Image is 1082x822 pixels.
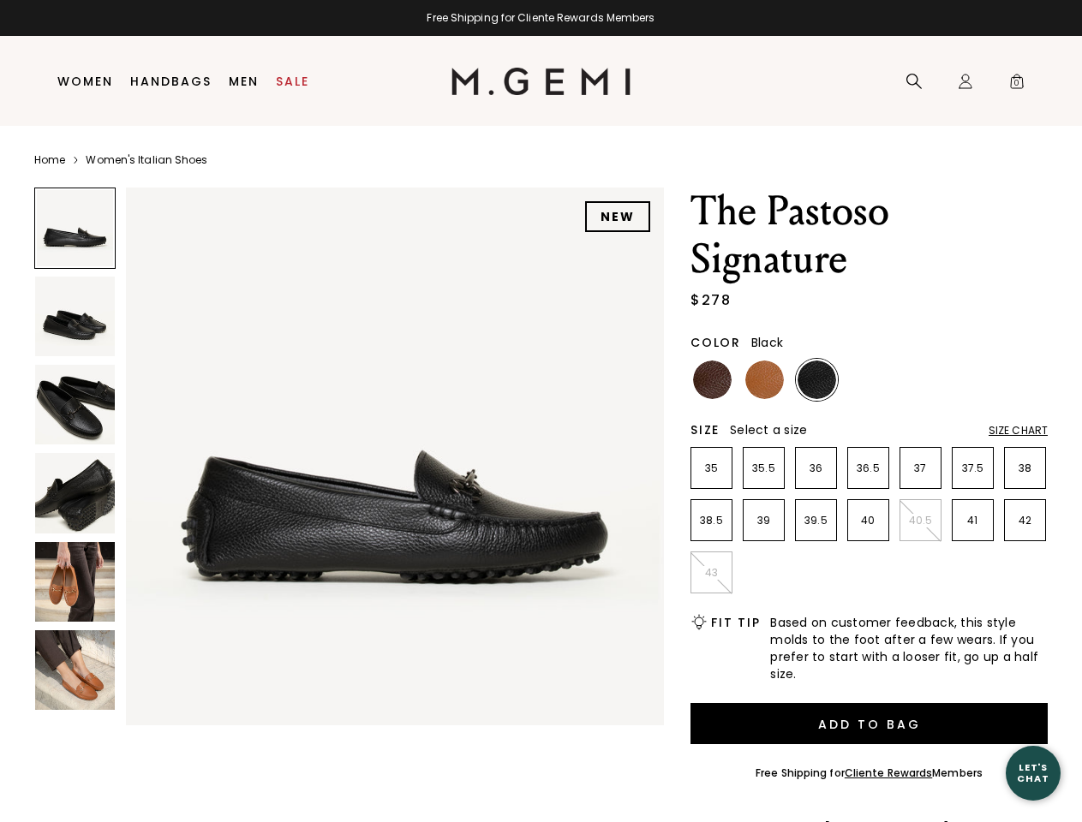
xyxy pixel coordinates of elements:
[953,462,993,475] p: 37.5
[1005,514,1045,527] p: 42
[690,188,1048,283] h1: The Pastoso Signature
[989,424,1048,438] div: Size Chart
[848,514,888,527] p: 40
[35,630,115,710] img: The Pastoso Signature
[34,153,65,167] a: Home
[953,514,993,527] p: 41
[693,360,732,399] img: Chocolate
[451,68,631,95] img: M.Gemi
[770,614,1048,682] span: Based on customer feedback, this style molds to the foot after a few wears. If you prefer to star...
[691,514,732,527] p: 38.5
[130,74,212,88] a: Handbags
[276,74,309,88] a: Sale
[900,462,941,475] p: 37
[744,514,784,527] p: 39
[751,334,783,351] span: Black
[845,765,933,780] a: Cliente Rewards
[730,421,807,438] span: Select a size
[756,766,983,780] div: Free Shipping for Members
[1005,462,1045,475] p: 38
[745,360,784,399] img: Tan
[798,360,836,399] img: Black
[744,462,784,475] p: 35.5
[796,462,836,475] p: 36
[86,153,207,167] a: Women's Italian Shoes
[690,423,720,437] h2: Size
[848,462,888,475] p: 36.5
[711,616,760,629] h2: Fit Tip
[35,365,115,444] img: The Pastoso Signature
[585,201,650,232] div: NEW
[35,453,115,533] img: The Pastoso Signature
[690,290,731,311] div: $278
[35,542,115,622] img: The Pastoso Signature
[229,74,259,88] a: Men
[691,566,732,580] p: 43
[900,514,941,527] p: 40.5
[690,336,741,349] h2: Color
[35,277,115,356] img: The Pastoso Signature
[126,188,664,725] img: The Pastoso Signature
[1006,762,1061,783] div: Let's Chat
[690,703,1048,744] button: Add to Bag
[796,514,836,527] p: 39.5
[57,74,113,88] a: Women
[1008,76,1025,93] span: 0
[691,462,732,475] p: 35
